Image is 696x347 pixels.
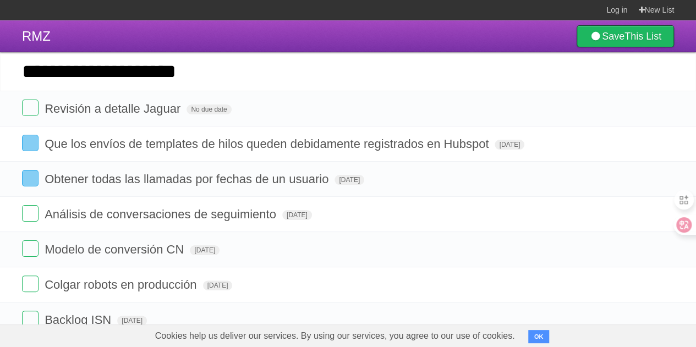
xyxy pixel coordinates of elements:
span: Obtener todas las llamadas por fechas de un usuario [45,172,331,186]
label: Done [22,205,39,222]
label: Done [22,276,39,292]
b: This List [624,31,661,42]
label: Done [22,240,39,257]
span: [DATE] [335,175,364,185]
span: Colgar robots en producción [45,278,199,291]
span: Análisis de conversaciones de seguimiento [45,207,279,221]
span: [DATE] [203,280,233,290]
span: [DATE] [117,316,147,326]
label: Done [22,170,39,186]
label: Done [22,135,39,151]
label: Done [22,311,39,327]
span: RMZ [22,29,51,43]
span: Modelo de conversión CN [45,243,187,256]
span: No due date [187,104,231,114]
label: Done [22,100,39,116]
span: Backlog ISN [45,313,114,327]
span: [DATE] [495,140,524,150]
a: SaveThis List [577,25,674,47]
span: Que los envíos de templates de hilos queden debidamente registrados en Hubspot [45,137,491,151]
span: [DATE] [282,210,312,220]
span: Revisión a detalle Jaguar [45,102,183,115]
span: Cookies help us deliver our services. By using our services, you agree to our use of cookies. [144,325,526,347]
span: [DATE] [190,245,220,255]
button: OK [528,330,550,343]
